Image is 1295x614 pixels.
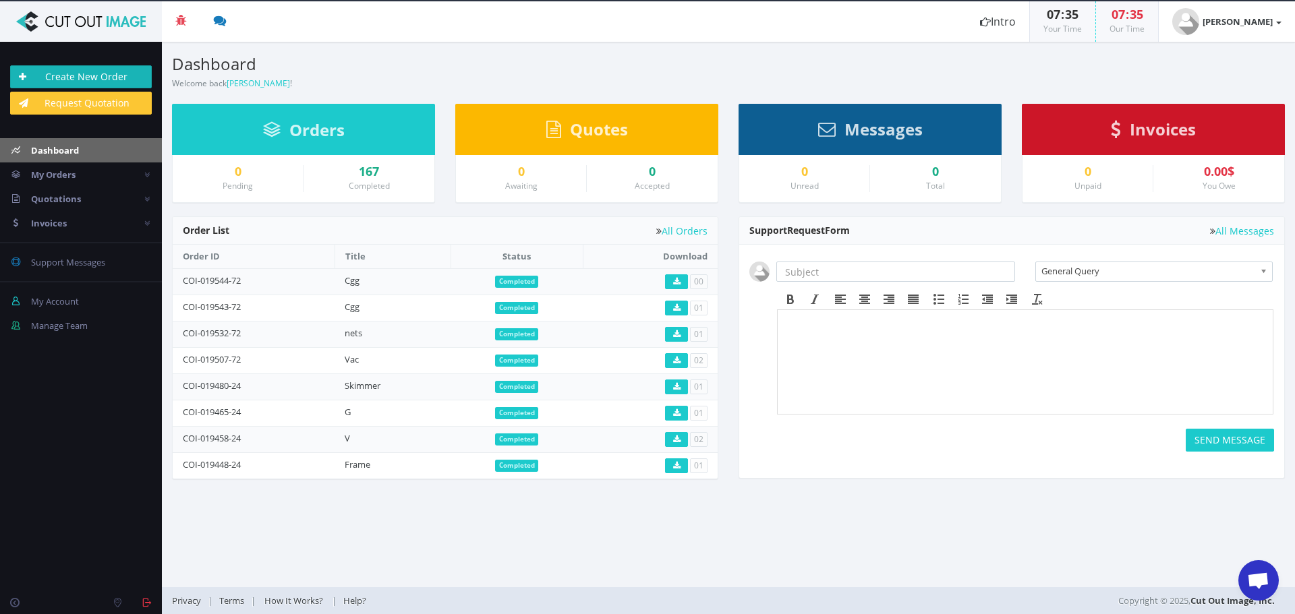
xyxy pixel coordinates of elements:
a: Invoices [1111,126,1196,138]
span: Quotes [570,118,628,140]
div: Align left [828,290,853,308]
a: 0 [1033,165,1143,179]
span: Support Messages [31,256,105,268]
span: My Orders [31,168,76,181]
span: How It Works? [264,594,323,607]
a: Help? [337,594,373,607]
div: 0 [597,165,708,179]
div: Align right [877,290,901,308]
strong: [PERSON_NAME] [1203,16,1273,28]
a: Privacy [172,594,208,607]
small: Your Time [1043,23,1082,34]
span: 35 [1130,6,1143,22]
span: 35 [1065,6,1078,22]
th: Download [583,245,718,268]
a: Cgg [345,301,359,313]
a: Cgg [345,274,359,286]
div: 0.00$ [1163,165,1274,179]
div: Numbered list [951,290,975,308]
div: Clear formatting [1025,290,1049,308]
small: Pending [223,180,253,191]
small: Total [926,180,945,191]
th: Order ID [173,245,335,268]
a: Request Quotation [10,92,152,115]
span: Copyright © 2025, [1118,594,1275,607]
div: Justify [901,290,925,308]
span: Request [787,224,825,237]
span: Manage Team [31,319,88,332]
small: Accepted [635,180,670,191]
a: [PERSON_NAME] [227,78,290,89]
span: General Query [1041,262,1255,280]
a: COI-019543-72 [183,301,241,313]
div: Bold [778,290,803,308]
div: 0 [880,165,991,179]
th: Title [335,245,451,268]
span: : [1125,6,1130,22]
a: Quotes [546,126,628,138]
img: user_default.jpg [1172,8,1199,35]
a: Orders [263,127,345,139]
a: Terms [212,594,251,607]
img: Cut Out Image [10,11,152,32]
span: Completed [495,407,539,419]
span: Completed [495,460,539,472]
span: Completed [495,381,539,393]
div: Bullet list [927,290,951,308]
a: COI-019532-72 [183,327,241,339]
a: Messages [818,126,923,138]
span: Support Form [749,224,850,237]
a: nets [345,327,362,339]
th: Status [451,245,583,268]
a: COI-019465-24 [183,406,241,418]
span: Invoices [31,217,67,229]
a: Intro [967,1,1029,42]
a: Open chat [1238,560,1279,601]
span: 07 [1047,6,1060,22]
small: Welcome back ! [172,78,292,89]
small: Unread [790,180,819,191]
div: Decrease indent [975,290,1000,308]
span: Invoices [1130,118,1196,140]
a: Vac [345,353,359,365]
small: You Owe [1203,180,1236,191]
small: Our Time [1110,23,1145,34]
small: Awaiting [505,180,538,191]
a: Cut Out Image, Inc. [1190,594,1275,607]
iframe: Rich Text Area. Press ALT-F9 for menu. Press ALT-F10 for toolbar. Press ALT-0 for help [778,310,1273,414]
span: Completed [495,328,539,340]
div: | | | [172,587,914,614]
a: Frame [345,458,370,470]
span: Dashboard [31,144,79,156]
a: G [345,406,351,418]
span: Completed [495,433,539,446]
div: Increase indent [1000,290,1024,308]
a: 0 [183,165,293,179]
span: Completed [495,302,539,314]
img: user_default.jpg [749,262,770,282]
span: Quotations [31,193,81,205]
div: Italic [803,290,827,308]
button: SEND MESSAGE [1186,429,1274,452]
a: Skimmer [345,379,380,392]
span: Completed [495,355,539,367]
a: COI-019507-72 [183,353,241,365]
a: 0 [749,165,859,179]
div: Align center [853,290,877,308]
a: 167 [314,165,424,179]
a: COI-019480-24 [183,379,241,392]
a: All Orders [656,226,708,236]
a: COI-019544-72 [183,274,241,286]
a: 0 [466,165,576,179]
h3: Dashboard [172,55,718,73]
small: Unpaid [1074,180,1101,191]
a: All Messages [1210,226,1274,236]
span: : [1060,6,1065,22]
a: How It Works? [256,594,332,607]
a: Create New Order [10,65,152,88]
